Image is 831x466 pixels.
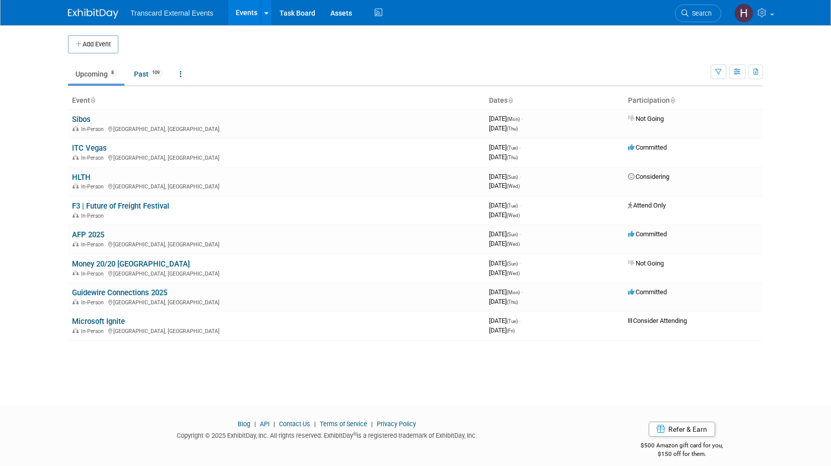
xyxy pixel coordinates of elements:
[72,326,481,335] div: [GEOGRAPHIC_DATA], [GEOGRAPHIC_DATA]
[72,115,91,124] a: Sibos
[628,259,664,267] span: Not Going
[670,96,675,104] a: Sort by Participation Type
[73,213,79,218] img: In-Person Event
[238,420,250,428] a: Blog
[734,4,753,23] img: Haille Dinger
[688,10,712,17] span: Search
[507,116,520,122] span: (Mon)
[649,422,715,437] a: Refer & Earn
[507,203,518,209] span: (Tue)
[73,328,79,333] img: In-Person Event
[126,64,170,84] a: Past109
[507,126,518,131] span: (Thu)
[489,153,518,161] span: [DATE]
[507,232,518,237] span: (Sun)
[72,153,481,161] div: [GEOGRAPHIC_DATA], [GEOGRAPHIC_DATA]
[68,92,485,109] th: Event
[628,317,687,324] span: Consider Attending
[519,317,521,324] span: -
[628,202,666,209] span: Attend Only
[72,144,107,153] a: ITC Vegas
[519,144,521,151] span: -
[519,173,521,180] span: -
[72,298,481,306] div: [GEOGRAPHIC_DATA], [GEOGRAPHIC_DATA]
[81,155,107,161] span: In-Person
[81,241,107,248] span: In-Person
[353,431,357,437] sup: ®
[68,9,118,19] img: ExhibitDay
[81,299,107,306] span: In-Person
[489,144,521,151] span: [DATE]
[521,115,523,122] span: -
[628,144,667,151] span: Committed
[507,145,518,151] span: (Tue)
[507,241,520,247] span: (Wed)
[489,288,523,296] span: [DATE]
[73,271,79,276] img: In-Person Event
[507,318,518,324] span: (Tue)
[519,259,521,267] span: -
[72,317,125,326] a: Microsoft Ignite
[72,240,481,248] div: [GEOGRAPHIC_DATA], [GEOGRAPHIC_DATA]
[489,317,521,324] span: [DATE]
[489,298,518,305] span: [DATE]
[369,420,375,428] span: |
[507,299,518,305] span: (Thu)
[320,420,367,428] a: Terms of Service
[507,183,520,189] span: (Wed)
[149,69,163,77] span: 109
[130,9,213,17] span: Transcard External Events
[260,420,269,428] a: API
[72,182,481,190] div: [GEOGRAPHIC_DATA], [GEOGRAPHIC_DATA]
[81,126,107,132] span: In-Person
[485,92,624,109] th: Dates
[81,213,107,219] span: In-Person
[489,173,521,180] span: [DATE]
[72,288,167,297] a: Guidewire Connections 2025
[90,96,95,104] a: Sort by Event Name
[507,290,520,295] span: (Mon)
[73,126,79,131] img: In-Person Event
[628,288,667,296] span: Committed
[108,69,117,77] span: 8
[624,92,763,109] th: Participation
[489,230,521,238] span: [DATE]
[68,429,586,440] div: Copyright © 2025 ExhibitDay, Inc. All rights reserved. ExhibitDay is a registered trademark of Ex...
[507,155,518,160] span: (Thu)
[73,155,79,160] img: In-Person Event
[68,64,124,84] a: Upcoming8
[271,420,278,428] span: |
[601,435,764,458] div: $500 Amazon gift card for you,
[519,230,521,238] span: -
[601,450,764,458] div: $150 off for them.
[507,328,515,334] span: (Fri)
[73,241,79,246] img: In-Person Event
[72,230,104,239] a: AFP 2025
[81,271,107,277] span: In-Person
[628,115,664,122] span: Not Going
[72,269,481,277] div: [GEOGRAPHIC_DATA], [GEOGRAPHIC_DATA]
[279,420,310,428] a: Contact Us
[252,420,258,428] span: |
[628,173,669,180] span: Considering
[489,259,521,267] span: [DATE]
[507,271,520,276] span: (Wed)
[675,5,721,22] a: Search
[521,288,523,296] span: -
[628,230,667,238] span: Committed
[489,240,520,247] span: [DATE]
[489,269,520,277] span: [DATE]
[68,35,118,53] button: Add Event
[489,202,521,209] span: [DATE]
[72,124,481,132] div: [GEOGRAPHIC_DATA], [GEOGRAPHIC_DATA]
[489,182,520,189] span: [DATE]
[377,420,416,428] a: Privacy Policy
[72,202,169,211] a: F3 | Future of Freight Festival
[507,213,520,218] span: (Wed)
[489,115,523,122] span: [DATE]
[81,328,107,335] span: In-Person
[507,261,518,267] span: (Sun)
[312,420,318,428] span: |
[489,326,515,334] span: [DATE]
[519,202,521,209] span: -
